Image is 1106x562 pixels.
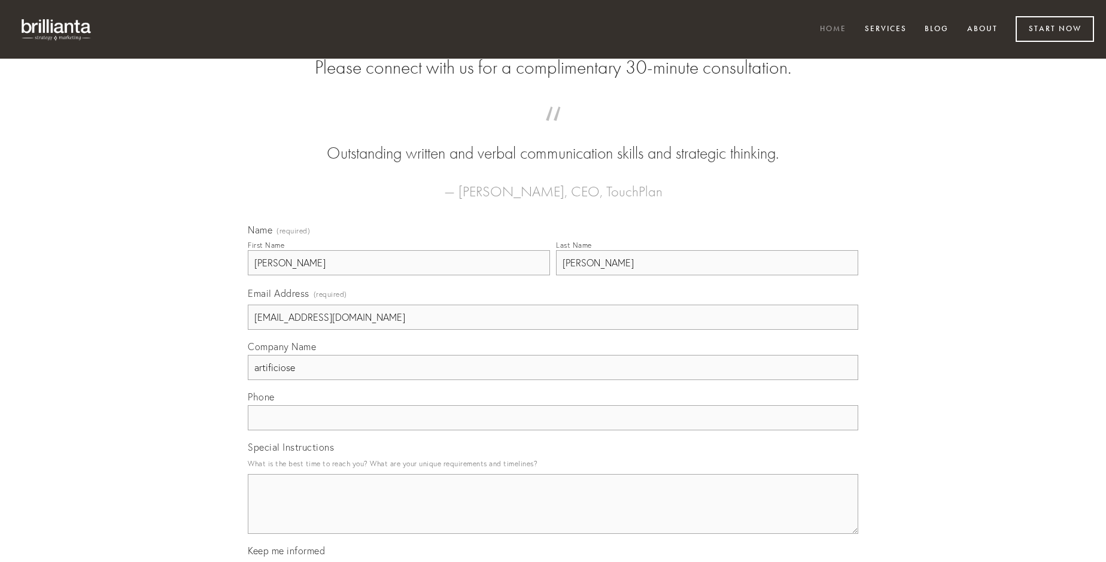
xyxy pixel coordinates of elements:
[1016,16,1094,42] a: Start Now
[12,12,102,47] img: brillianta - research, strategy, marketing
[276,227,310,235] span: (required)
[248,441,334,453] span: Special Instructions
[248,545,325,557] span: Keep me informed
[267,119,839,165] blockquote: Outstanding written and verbal communication skills and strategic thinking.
[857,20,914,40] a: Services
[959,20,1005,40] a: About
[917,20,956,40] a: Blog
[248,224,272,236] span: Name
[556,241,592,250] div: Last Name
[812,20,854,40] a: Home
[248,391,275,403] span: Phone
[248,287,309,299] span: Email Address
[267,165,839,203] figcaption: — [PERSON_NAME], CEO, TouchPlan
[248,455,858,472] p: What is the best time to reach you? What are your unique requirements and timelines?
[248,56,858,79] h2: Please connect with us for a complimentary 30-minute consultation.
[248,241,284,250] div: First Name
[248,341,316,353] span: Company Name
[267,119,839,142] span: “
[314,286,347,302] span: (required)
